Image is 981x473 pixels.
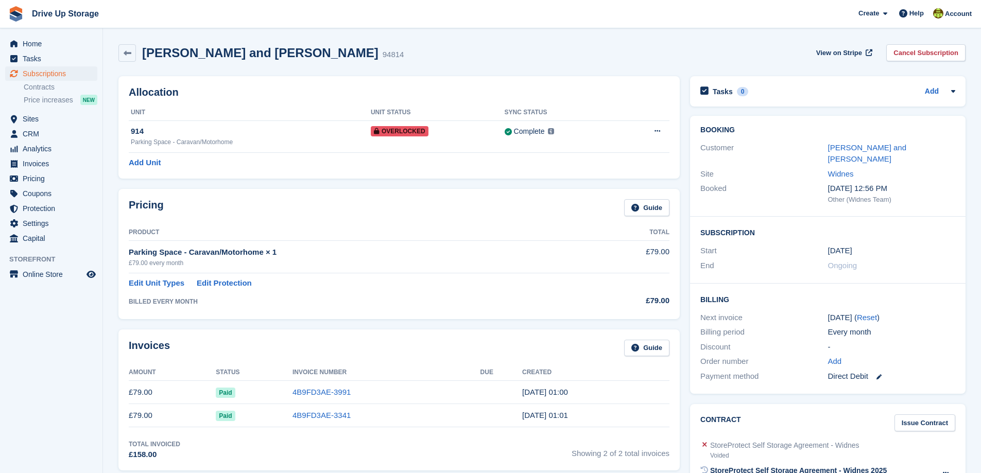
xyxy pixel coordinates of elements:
[886,44,966,61] a: Cancel Subscription
[828,169,854,178] a: Widnes
[828,356,842,367] a: Add
[700,183,828,204] div: Booked
[713,87,733,96] h2: Tasks
[129,364,216,381] th: Amount
[129,340,170,357] h2: Invoices
[737,87,749,96] div: 0
[129,277,184,289] a: Edit Unit Types
[945,9,972,19] span: Account
[5,216,97,231] a: menu
[595,240,669,273] td: £79.00
[292,388,351,396] a: 4B9FD3AE-3991
[858,8,879,19] span: Create
[522,364,669,381] th: Created
[595,224,669,241] th: Total
[23,156,84,171] span: Invoices
[23,267,84,282] span: Online Store
[5,127,97,141] a: menu
[9,254,102,265] span: Storefront
[383,49,404,61] div: 94814
[700,341,828,353] div: Discount
[828,261,857,270] span: Ongoing
[700,227,955,237] h2: Subscription
[371,126,428,136] span: Overlocked
[624,199,669,216] a: Guide
[828,183,955,195] div: [DATE] 12:56 PM
[23,216,84,231] span: Settings
[23,51,84,66] span: Tasks
[292,411,351,419] a: 4B9FD3AE-3341
[129,297,595,306] div: BILLED EVERY MONTH
[710,440,859,451] div: StoreProtect Self Storage Agreement - Widnes
[700,312,828,324] div: Next invoice
[828,245,852,257] time: 2025-07-18 00:00:00 UTC
[5,142,97,156] a: menu
[142,46,378,60] h2: [PERSON_NAME] and [PERSON_NAME]
[700,245,828,257] div: Start
[828,143,907,164] a: [PERSON_NAME] and [PERSON_NAME]
[700,260,828,272] div: End
[5,51,97,66] a: menu
[857,313,877,322] a: Reset
[23,112,84,126] span: Sites
[624,340,669,357] a: Guide
[129,440,180,449] div: Total Invoiced
[5,171,97,186] a: menu
[129,449,180,461] div: £158.00
[700,356,828,367] div: Order number
[828,195,955,205] div: Other (Widnes Team)
[80,95,97,105] div: NEW
[371,104,505,121] th: Unit Status
[129,258,595,268] div: £79.00 every month
[514,126,545,137] div: Complete
[23,142,84,156] span: Analytics
[24,82,97,92] a: Contracts
[595,295,669,307] div: £79.00
[131,137,371,147] div: Parking Space - Caravan/Motorhome
[700,168,828,180] div: Site
[129,199,164,216] h2: Pricing
[5,112,97,126] a: menu
[129,86,669,98] h2: Allocation
[8,6,24,22] img: stora-icon-8386f47178a22dfd0bd8f6a31ec36ba5ce8667c1dd55bd0f319d3a0aa187defe.svg
[700,326,828,338] div: Billing period
[5,186,97,201] a: menu
[710,451,859,460] div: Voided
[5,156,97,171] a: menu
[129,381,216,404] td: £79.00
[812,44,874,61] a: View on Stripe
[5,231,97,246] a: menu
[828,371,955,382] div: Direct Debit
[23,171,84,186] span: Pricing
[197,277,252,289] a: Edit Protection
[480,364,522,381] th: Due
[216,388,235,398] span: Paid
[548,128,554,134] img: icon-info-grey-7440780725fd019a000dd9b08b2336e03edf1995a4989e88bcd33f0948082b44.svg
[23,231,84,246] span: Capital
[129,247,595,258] div: Parking Space - Caravan/Motorhome × 1
[5,201,97,216] a: menu
[24,95,73,105] span: Price increases
[700,126,955,134] h2: Booking
[933,8,943,19] img: Lindsay Dawes
[216,364,292,381] th: Status
[23,127,84,141] span: CRM
[23,66,84,81] span: Subscriptions
[700,371,828,382] div: Payment method
[23,37,84,51] span: Home
[700,142,828,165] div: Customer
[216,411,235,421] span: Paid
[23,201,84,216] span: Protection
[5,267,97,282] a: menu
[828,326,955,338] div: Every month
[816,48,862,58] span: View on Stripe
[131,126,371,137] div: 914
[894,414,955,431] a: Issue Contract
[85,268,97,281] a: Preview store
[129,404,216,427] td: £79.00
[505,104,619,121] th: Sync Status
[5,37,97,51] a: menu
[925,86,939,98] a: Add
[700,414,741,431] h2: Contract
[292,364,480,381] th: Invoice Number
